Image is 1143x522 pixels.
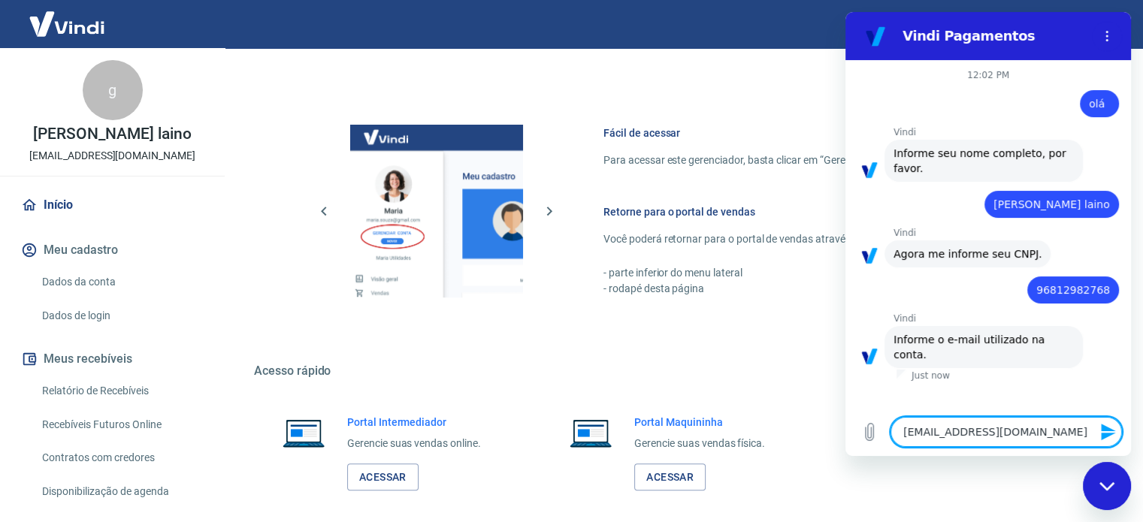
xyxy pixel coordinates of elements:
a: Acessar [347,463,419,491]
button: Meus recebíveis [18,342,207,376]
img: Vindi [18,1,116,47]
a: Acessar [634,463,706,491]
h5: Acesso rápido [254,364,1107,379]
img: Imagem de um notebook aberto [272,415,335,451]
p: [PERSON_NAME] laino [33,126,191,142]
img: Imagem de um notebook aberto [559,415,622,451]
h6: Portal Intermediador [347,415,481,430]
a: Início [18,189,207,222]
p: Gerencie suas vendas online. [347,436,481,451]
a: Dados de login [36,300,207,331]
iframe: Button to launch messaging window, conversation in progress [1083,462,1131,510]
h6: Fácil de acessar [603,125,1071,140]
p: - parte inferior do menu lateral [603,265,1071,281]
p: Para acessar este gerenciador, basta clicar em “Gerenciar conta” no menu lateral do portal de ven... [603,152,1071,168]
p: [EMAIL_ADDRESS][DOMAIN_NAME] [29,148,195,164]
div: g [83,60,143,120]
a: Recebíveis Futuros Online [36,409,207,440]
a: Dados da conta [36,267,207,297]
img: Imagem da dashboard mostrando o botão de gerenciar conta na sidebar no lado esquerdo [350,125,523,297]
p: Você poderá retornar para o portal de vendas através das seguintes maneiras: [603,231,1071,247]
button: Meu cadastro [18,234,207,267]
a: Contratos com credores [36,442,207,473]
a: Disponibilização de agenda [36,476,207,507]
h6: Retorne para o portal de vendas [603,204,1071,219]
h6: Portal Maquininha [634,415,765,430]
iframe: Messaging window [845,12,1131,456]
button: Sair [1071,11,1125,38]
p: - rodapé desta página [603,281,1071,297]
p: Gerencie suas vendas física. [634,436,765,451]
a: Relatório de Recebíveis [36,376,207,406]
